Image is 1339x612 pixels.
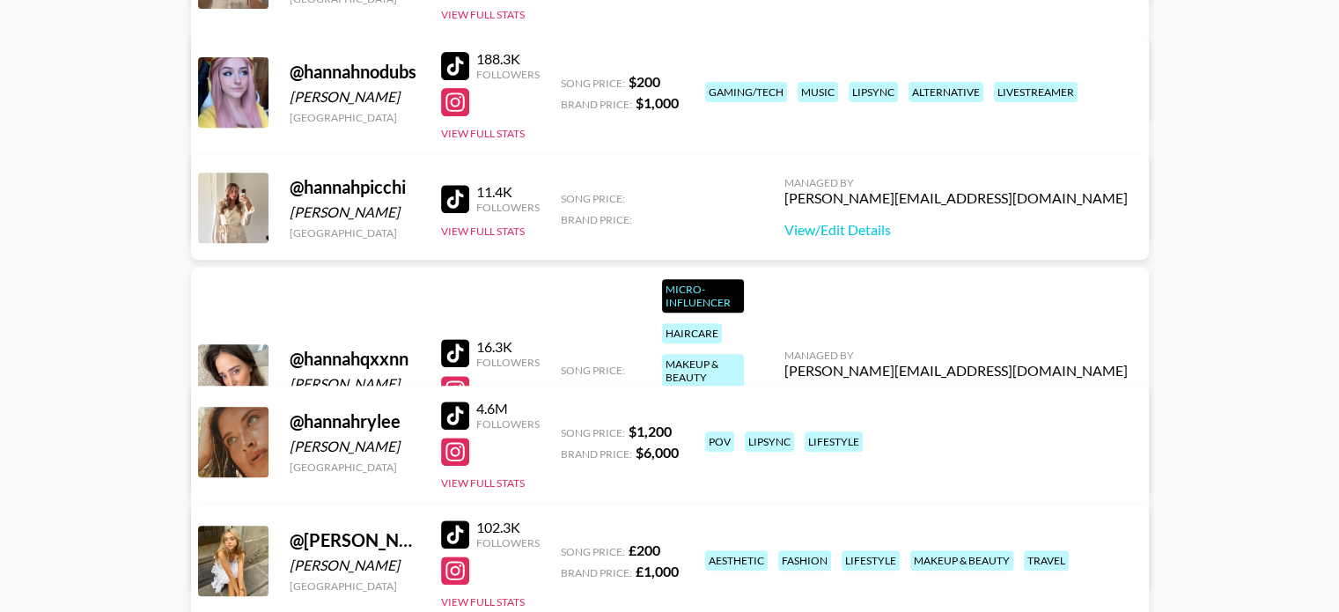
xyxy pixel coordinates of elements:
span: Song Price: [561,545,625,558]
div: Followers [476,536,540,549]
div: [PERSON_NAME] [290,375,420,393]
span: Song Price: [561,364,625,377]
div: music [798,82,838,102]
button: View Full Stats [441,595,525,608]
div: 102.3K [476,519,540,536]
div: [PERSON_NAME] [290,88,420,106]
span: Song Price: [561,426,625,439]
div: [PERSON_NAME] [290,438,420,455]
span: Song Price: [561,77,625,90]
div: [PERSON_NAME] [290,203,420,221]
span: Song Price: [561,192,625,205]
button: View Full Stats [441,127,525,140]
span: Brand Price: [561,447,632,461]
div: lipsync [849,82,898,102]
div: makeup & beauty [662,354,744,387]
strong: $ 1,200 [629,423,672,439]
a: View/Edit Details [784,221,1128,239]
strong: $ 6,000 [636,444,679,461]
div: livestreamer [994,82,1078,102]
div: 188.3K [476,50,540,68]
div: Followers [476,68,540,81]
div: 16.3K [476,338,540,356]
div: 11.4K [476,183,540,201]
div: 4.6M [476,400,540,417]
span: Brand Price: [561,98,632,111]
div: Followers [476,417,540,431]
div: [PERSON_NAME] [290,557,420,574]
div: travel [1024,550,1069,571]
span: Brand Price: [561,566,632,579]
span: Brand Price: [561,385,632,398]
div: @ [PERSON_NAME] [290,529,420,551]
span: Brand Price: [561,213,632,226]
div: aesthetic [705,550,768,571]
div: [GEOGRAPHIC_DATA] [290,226,420,240]
div: [GEOGRAPHIC_DATA] [290,111,420,124]
div: [PERSON_NAME][EMAIL_ADDRESS][DOMAIN_NAME] [784,362,1128,380]
div: alternative [909,82,983,102]
div: @ hannahpicchi [290,176,420,198]
div: Followers [476,201,540,214]
strong: £ 1,000 [636,563,679,579]
div: haircare [662,323,722,343]
button: View Full Stats [441,225,525,238]
div: @ hannahnodubs [290,61,420,83]
div: @ hannahqxxnn [290,348,420,370]
div: fashion [778,550,831,571]
strong: £ 200 [629,542,660,558]
button: View Full Stats [441,476,525,490]
div: lifestyle [842,550,900,571]
div: makeup & beauty [910,550,1013,571]
div: @ hannahrylee [290,410,420,432]
div: Micro-Influencer [662,279,744,313]
button: View Full Stats [441,8,525,21]
div: [GEOGRAPHIC_DATA] [290,579,420,593]
div: Followers [476,356,540,369]
div: lifestyle [805,431,863,452]
strong: $ 1,000 [636,94,679,111]
strong: $ 200 [629,73,660,90]
div: gaming/tech [705,82,787,102]
div: [GEOGRAPHIC_DATA] [290,461,420,474]
div: [PERSON_NAME][EMAIL_ADDRESS][DOMAIN_NAME] [784,189,1128,207]
div: lipsync [745,431,794,452]
div: Managed By [784,349,1128,362]
div: pov [705,431,734,452]
div: Managed By [784,176,1128,189]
